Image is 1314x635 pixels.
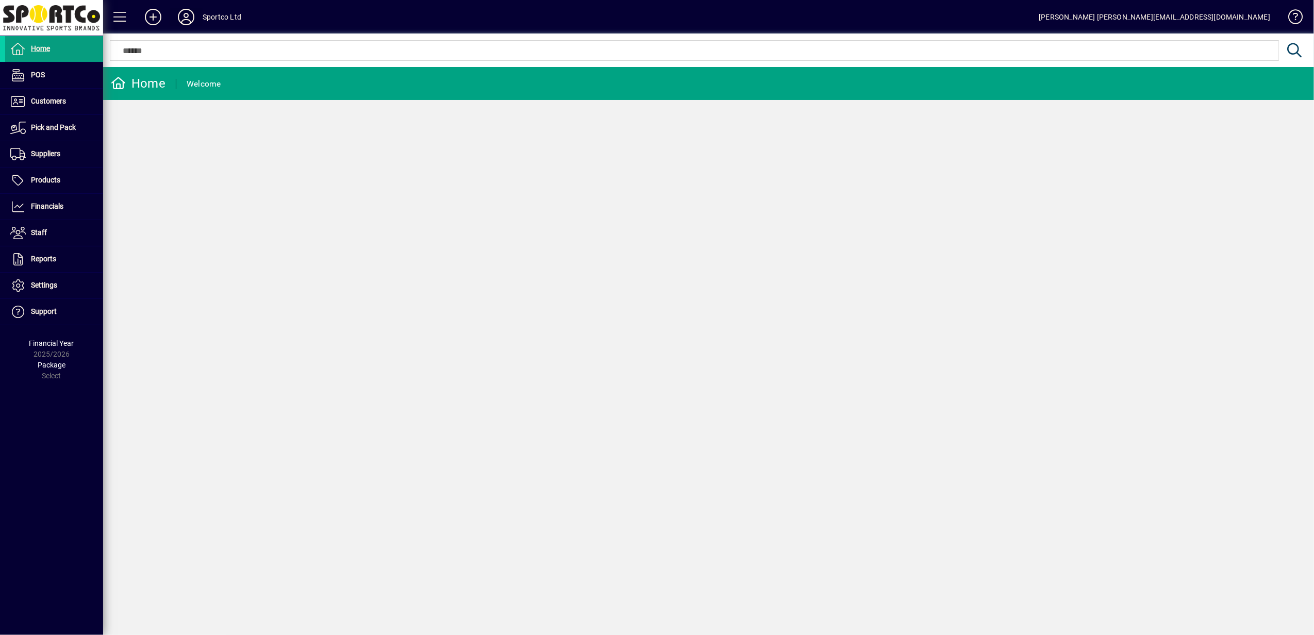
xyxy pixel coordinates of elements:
[137,8,170,26] button: Add
[5,89,103,114] a: Customers
[5,299,103,325] a: Support
[31,97,66,105] span: Customers
[5,115,103,141] a: Pick and Pack
[31,202,63,210] span: Financials
[5,246,103,272] a: Reports
[31,176,60,184] span: Products
[1039,9,1270,25] div: [PERSON_NAME] [PERSON_NAME][EMAIL_ADDRESS][DOMAIN_NAME]
[31,123,76,131] span: Pick and Pack
[31,149,60,158] span: Suppliers
[31,44,50,53] span: Home
[203,9,241,25] div: Sportco Ltd
[31,228,47,237] span: Staff
[5,220,103,246] a: Staff
[5,141,103,167] a: Suppliers
[5,62,103,88] a: POS
[31,307,57,315] span: Support
[29,339,74,347] span: Financial Year
[31,281,57,289] span: Settings
[31,71,45,79] span: POS
[5,273,103,298] a: Settings
[38,361,65,369] span: Package
[5,168,103,193] a: Products
[1280,2,1301,36] a: Knowledge Base
[5,194,103,220] a: Financials
[187,76,221,92] div: Welcome
[31,255,56,263] span: Reports
[111,75,165,92] div: Home
[170,8,203,26] button: Profile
